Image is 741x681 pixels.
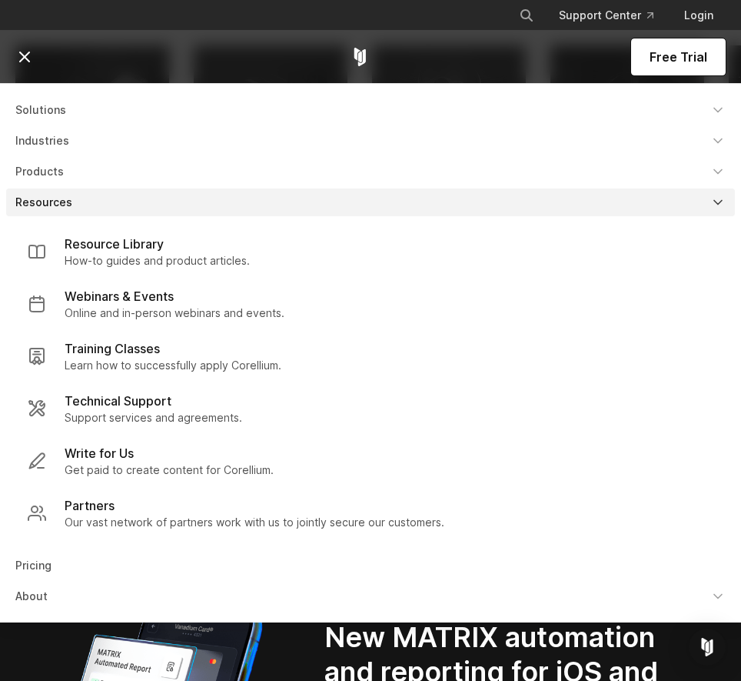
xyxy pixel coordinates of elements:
p: Partners [65,496,115,515]
a: Write for Us Get paid to create content for Corellium. [15,435,726,487]
a: Corellium Home [351,48,370,66]
span: Free Trial [650,48,707,66]
p: Technical Support [65,392,171,410]
p: Online and in-person webinars and events. [65,305,284,321]
a: Resource Library How-to guides and product articles. [15,225,726,278]
a: Resources [6,189,735,216]
p: Support services and agreements. [65,410,242,426]
button: Search [513,2,540,29]
a: About [6,583,735,610]
p: How-to guides and product articles. [65,253,250,269]
p: Write for Us [65,444,134,462]
p: Our vast network of partners work with us to jointly secure our customers. [65,515,444,530]
div: Navigation Menu [507,2,726,29]
a: Login [672,2,726,29]
p: Resource Library [65,235,164,253]
a: Pricing [6,552,735,579]
a: Free Trial [631,38,726,75]
a: Technical Support Support services and agreements. [15,382,726,435]
a: Products [6,158,735,185]
a: Industries [6,127,735,155]
a: Training Classes Learn how to successfully apply Corellium. [15,330,726,382]
div: Open Intercom Messenger [689,629,726,666]
p: Learn how to successfully apply Corellium. [65,358,281,373]
p: Training Classes [65,339,160,358]
a: Support Center [547,2,666,29]
a: Webinars & Events Online and in-person webinars and events. [15,278,726,330]
p: Get paid to create content for Corellium. [65,462,274,478]
a: Solutions [6,96,735,124]
a: Partners Our vast network of partners work with us to jointly secure our customers. [15,487,726,539]
p: Webinars & Events [65,287,174,305]
div: Navigation Menu [6,96,735,610]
